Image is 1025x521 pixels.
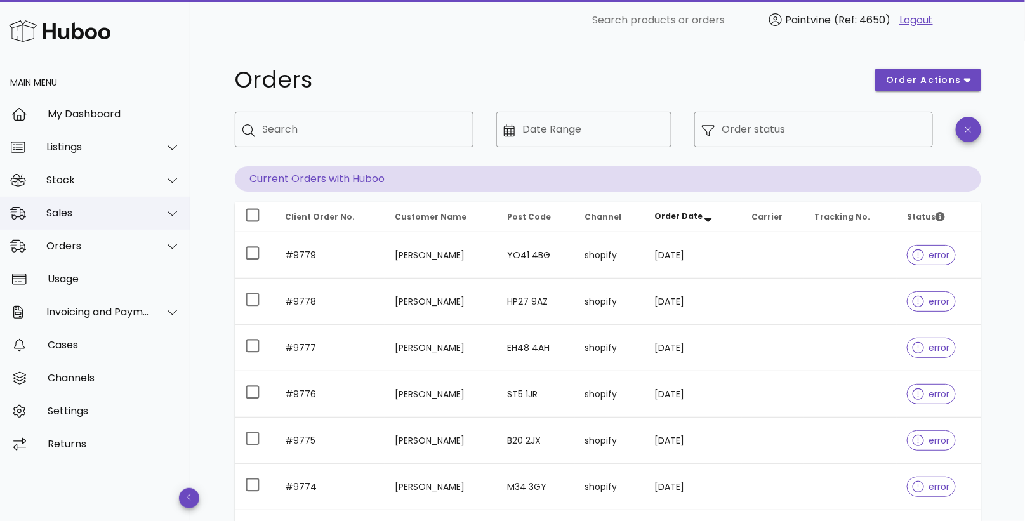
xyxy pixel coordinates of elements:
span: Carrier [752,211,783,222]
span: Order Date [654,211,703,221]
td: #9779 [275,232,385,279]
span: Status [907,211,945,222]
th: Client Order No. [275,202,385,232]
td: [DATE] [644,371,741,418]
th: Status [897,202,981,232]
span: Customer Name [395,211,466,222]
th: Tracking No. [804,202,897,232]
div: Channels [48,372,180,384]
div: Orders [46,240,150,252]
a: Logout [899,13,933,28]
td: [PERSON_NAME] [385,325,497,371]
td: [PERSON_NAME] [385,418,497,464]
td: shopify [575,232,645,279]
td: #9775 [275,418,385,464]
span: error [913,436,950,445]
span: error [913,482,950,491]
td: [DATE] [644,418,741,464]
td: #9778 [275,279,385,325]
th: Order Date: Sorted descending. Activate to remove sorting. [644,202,741,232]
div: Stock [46,174,150,186]
div: Usage [48,273,180,285]
div: Listings [46,141,150,153]
span: order actions [885,74,962,87]
td: EH48 4AH [497,325,575,371]
td: [PERSON_NAME] [385,232,497,279]
td: shopify [575,418,645,464]
td: shopify [575,464,645,510]
span: error [913,390,950,399]
td: #9776 [275,371,385,418]
div: Settings [48,405,180,417]
h1: Orders [235,69,861,91]
td: shopify [575,279,645,325]
td: [DATE] [644,464,741,510]
td: #9777 [275,325,385,371]
td: shopify [575,325,645,371]
div: My Dashboard [48,108,180,120]
td: M34 3GY [497,464,575,510]
td: B20 2JX [497,418,575,464]
img: Huboo Logo [9,17,110,44]
div: Sales [46,207,150,219]
button: order actions [875,69,981,91]
td: HP27 9AZ [497,279,575,325]
div: Returns [48,438,180,450]
td: [DATE] [644,325,741,371]
td: #9774 [275,464,385,510]
span: Paintvine [785,13,831,27]
span: Client Order No. [286,211,355,222]
td: [DATE] [644,279,741,325]
div: Invoicing and Payments [46,306,150,318]
span: Post Code [507,211,551,222]
td: ST5 1JR [497,371,575,418]
span: error [913,343,950,352]
th: Post Code [497,202,575,232]
td: [PERSON_NAME] [385,464,497,510]
p: Current Orders with Huboo [235,166,981,192]
span: (Ref: 4650) [834,13,890,27]
th: Carrier [742,202,805,232]
span: error [913,251,950,260]
td: [PERSON_NAME] [385,371,497,418]
span: Channel [585,211,622,222]
th: Channel [575,202,645,232]
td: [PERSON_NAME] [385,279,497,325]
span: error [913,297,950,306]
td: YO41 4BG [497,232,575,279]
td: shopify [575,371,645,418]
div: Cases [48,339,180,351]
th: Customer Name [385,202,497,232]
td: [DATE] [644,232,741,279]
span: Tracking No. [814,211,870,222]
